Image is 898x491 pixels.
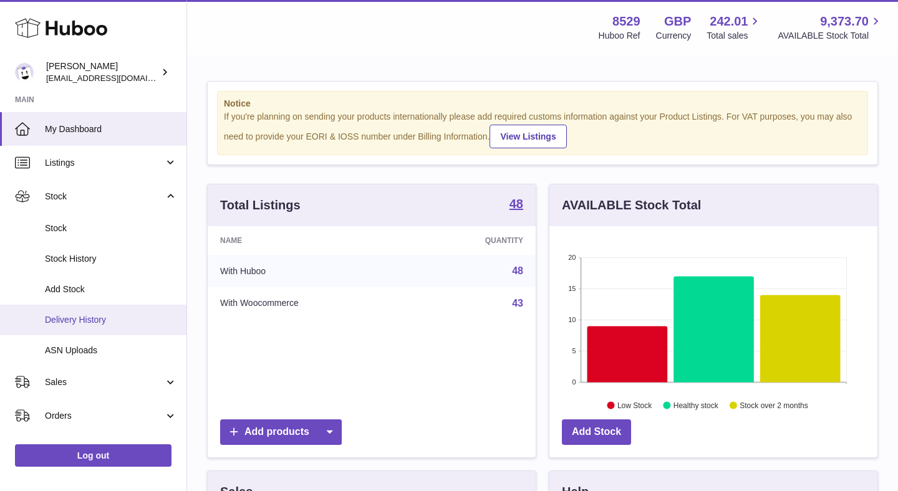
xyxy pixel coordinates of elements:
[612,13,640,30] strong: 8529
[45,376,164,388] span: Sales
[707,30,762,42] span: Total sales
[673,401,719,409] text: Healthy stock
[208,255,411,287] td: With Huboo
[45,191,164,203] span: Stock
[45,314,177,326] span: Delivery History
[46,73,183,83] span: [EMAIL_ADDRESS][DOMAIN_NAME]
[656,30,692,42] div: Currency
[411,226,536,255] th: Quantity
[568,316,576,323] text: 10
[45,222,177,234] span: Stock
[512,298,523,308] a: 43
[208,226,411,255] th: Name
[778,13,883,42] a: 9,373.70 AVAILABLE Stock Total
[572,378,576,386] text: 0
[490,125,566,148] a: View Listings
[220,419,342,445] a: Add products
[45,253,177,265] span: Stock History
[512,265,523,276] a: 48
[45,345,177,356] span: ASN Uploads
[599,30,640,42] div: Huboo Ref
[568,254,576,261] text: 20
[15,63,34,82] img: admin@redgrass.ch
[820,13,869,30] span: 9,373.70
[778,30,883,42] span: AVAILABLE Stock Total
[740,401,808,409] text: Stock over 2 months
[15,444,171,467] a: Log out
[224,98,861,110] strong: Notice
[509,198,523,210] strong: 48
[208,287,411,320] td: With Woocommerce
[45,284,177,295] span: Add Stock
[707,13,762,42] a: 242.01 Total sales
[562,419,631,445] a: Add Stock
[45,410,164,422] span: Orders
[220,197,301,214] h3: Total Listings
[46,60,158,84] div: [PERSON_NAME]
[572,347,576,355] text: 5
[710,13,748,30] span: 242.01
[562,197,701,214] h3: AVAILABLE Stock Total
[45,123,177,135] span: My Dashboard
[568,285,576,292] text: 15
[617,401,652,409] text: Low Stock
[45,157,164,169] span: Listings
[224,111,861,148] div: If you're planning on sending your products internationally please add required customs informati...
[664,13,691,30] strong: GBP
[509,198,523,212] a: 48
